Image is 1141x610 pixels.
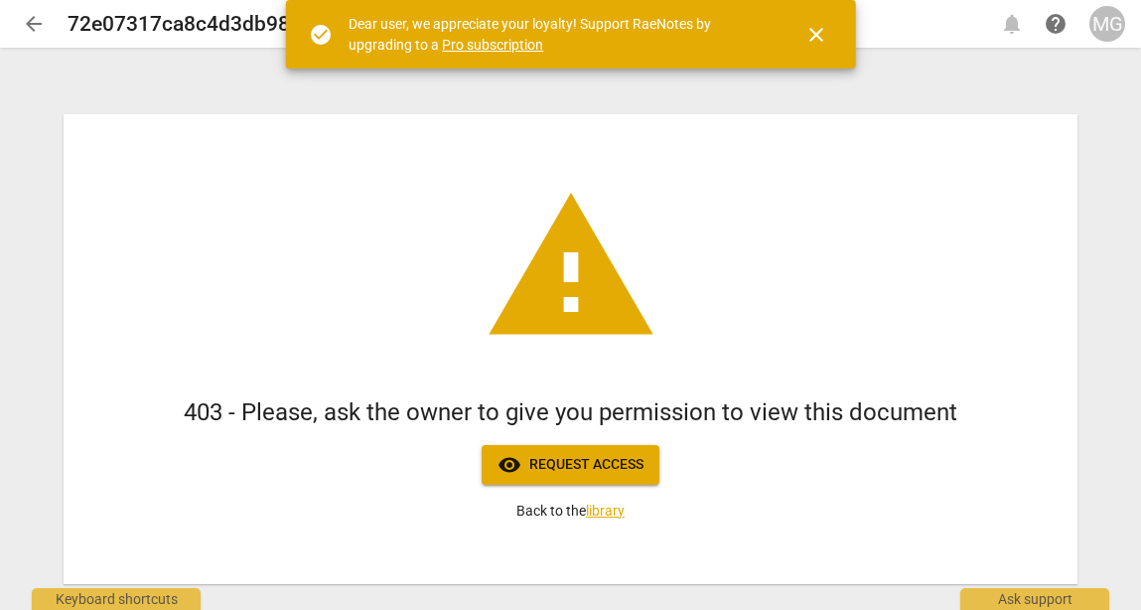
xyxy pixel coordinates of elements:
[22,12,46,36] span: arrow_back
[482,178,660,357] span: warning
[442,37,543,53] a: Pro subscription
[32,588,201,610] div: Keyboard shortcuts
[1044,12,1068,36] span: help
[309,23,333,47] span: check_circle
[498,453,643,477] span: Request access
[960,588,1109,610] div: Ask support
[792,11,840,59] button: Close
[1038,6,1073,42] a: Help
[498,453,521,477] span: visibility
[349,14,769,55] div: Dear user, we appreciate your loyalty! Support RaeNotes by upgrading to a
[586,503,625,519] a: library
[516,501,625,522] p: Back to the
[804,23,828,47] span: close
[482,445,659,485] button: Request access
[184,396,957,429] h1: 403 - Please, ask the owner to give you permission to view this document
[68,12,442,37] h2: 72e07317ca8c4d3db98b7798cc2c7041
[1089,6,1125,42] button: MG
